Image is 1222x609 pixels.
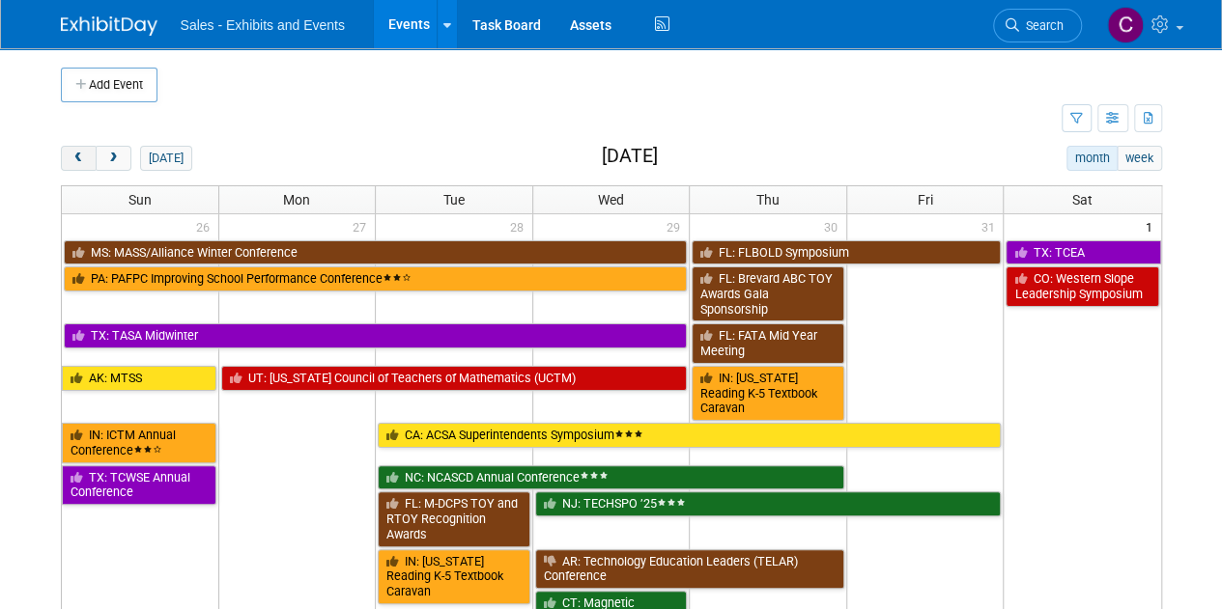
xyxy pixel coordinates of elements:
[62,366,216,391] a: AK: MTSS
[283,192,310,208] span: Mon
[1066,146,1118,171] button: month
[64,323,688,348] a: TX: TASA Midwinter
[665,214,689,238] span: 29
[1107,7,1144,43] img: Christine Lurz
[1072,192,1093,208] span: Sat
[62,423,216,462] a: IN: ICTM Annual Conference
[1006,266,1158,306] a: CO: Western Slope Leadership Symposium
[1144,214,1161,238] span: 1
[62,465,216,505] a: TX: TCWSE Annual Conference
[918,192,933,208] span: Fri
[598,192,624,208] span: Wed
[64,266,688,291] a: PA: PAFPC Improving School Performance Conference
[601,146,657,167] h2: [DATE]
[378,549,530,604] a: IN: [US_STATE] Reading K-5 Textbook Caravan
[181,17,345,33] span: Sales - Exhibits and Events
[756,192,780,208] span: Thu
[140,146,191,171] button: [DATE]
[1117,146,1161,171] button: week
[993,9,1082,42] a: Search
[508,214,532,238] span: 28
[61,68,157,102] button: Add Event
[692,266,844,321] a: FL: Brevard ABC TOY Awards Gala Sponsorship
[351,214,375,238] span: 27
[61,16,157,36] img: ExhibitDay
[378,465,844,490] a: NC: NCASCD Annual Conference
[822,214,846,238] span: 30
[194,214,218,238] span: 26
[1006,240,1160,265] a: TX: TCEA
[692,366,844,421] a: IN: [US_STATE] Reading K-5 Textbook Caravan
[692,240,1001,265] a: FL: FLBOLD Symposium
[61,146,97,171] button: prev
[378,491,530,546] a: FL: M-DCPS TOY and RTOY Recognition Awards
[535,491,1002,516] a: NJ: TECHSPO ’25
[64,240,688,265] a: MS: MASS/Alliance Winter Conference
[979,214,1003,238] span: 31
[128,192,152,208] span: Sun
[443,192,465,208] span: Tue
[378,423,1001,448] a: CA: ACSA Superintendents Symposium
[535,549,844,589] a: AR: Technology Education Leaders (TELAR) Conference
[221,366,688,391] a: UT: [US_STATE] Council of Teachers of Mathematics (UCTM)
[692,323,844,363] a: FL: FATA Mid Year Meeting
[96,146,131,171] button: next
[1019,18,1064,33] span: Search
